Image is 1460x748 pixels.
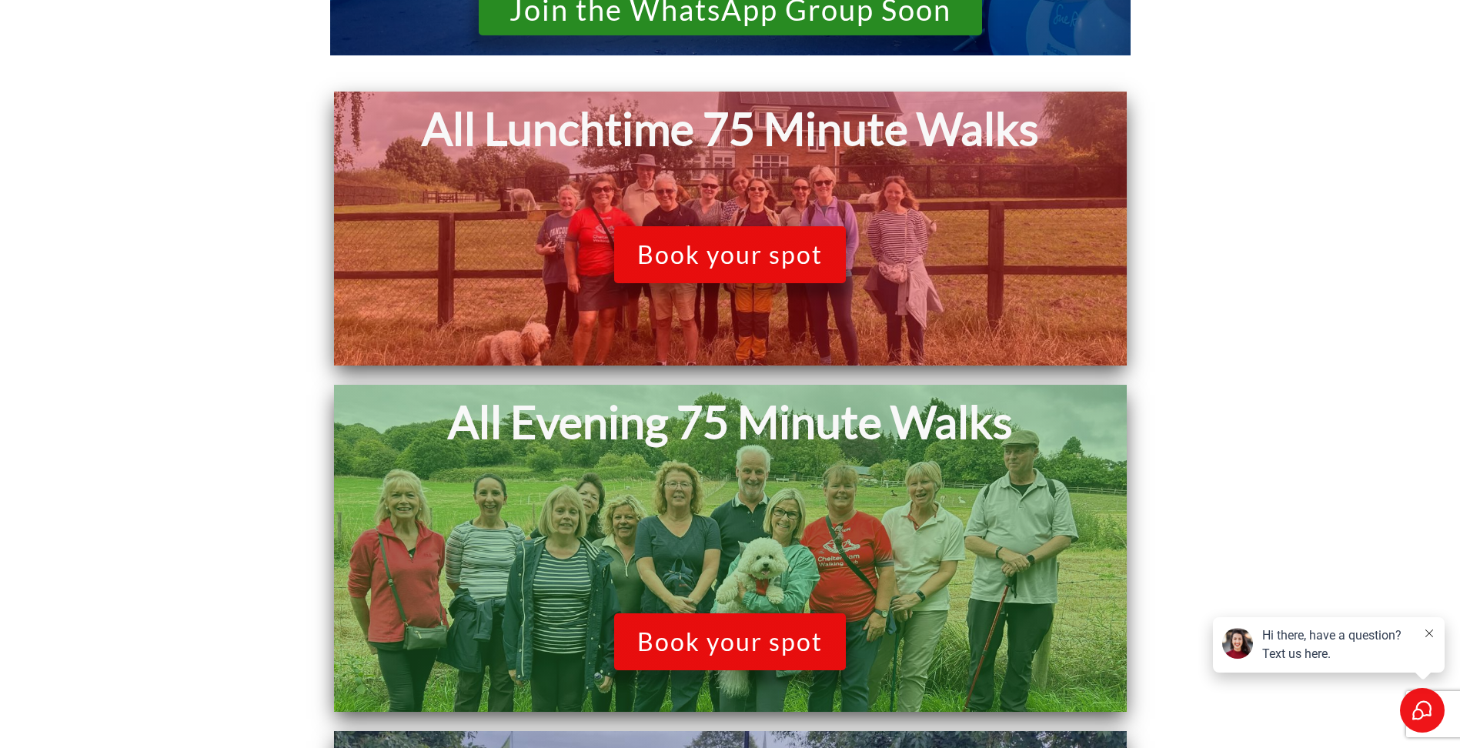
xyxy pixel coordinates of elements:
a: Book your spot [614,226,846,283]
h1: All Evening 75 Minute Walks [342,392,1119,452]
h1: All Lunchtime 75 Minute Walks [342,99,1119,159]
a: Book your spot [614,613,846,670]
span: Book your spot [637,627,823,656]
span: Book your spot [637,240,823,269]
